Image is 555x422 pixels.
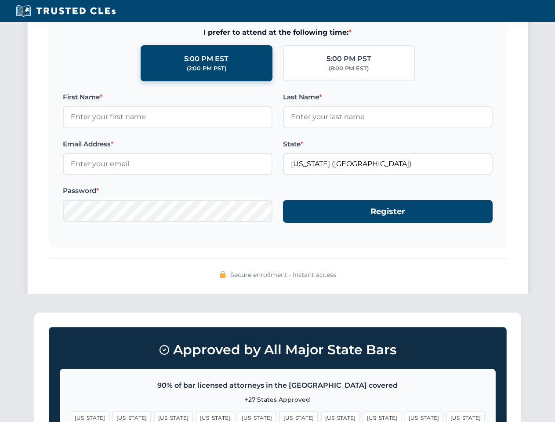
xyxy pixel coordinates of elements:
[63,92,272,102] label: First Name
[63,27,493,38] span: I prefer to attend at the following time:
[13,4,118,18] img: Trusted CLEs
[63,106,272,128] input: Enter your first name
[184,53,229,65] div: 5:00 PM EST
[283,92,493,102] label: Last Name
[63,139,272,149] label: Email Address
[60,338,496,362] h3: Approved by All Major State Bars
[283,200,493,223] button: Register
[63,153,272,175] input: Enter your email
[283,139,493,149] label: State
[326,53,371,65] div: 5:00 PM PST
[329,64,369,73] div: (8:00 PM EST)
[187,64,226,73] div: (2:00 PM PST)
[71,380,485,391] p: 90% of bar licensed attorneys in the [GEOGRAPHIC_DATA] covered
[219,271,226,278] img: 🔒
[230,270,336,280] span: Secure enrollment • Instant access
[283,153,493,175] input: Arizona (AZ)
[283,106,493,128] input: Enter your last name
[63,186,272,196] label: Password
[71,395,485,404] p: +27 States Approved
